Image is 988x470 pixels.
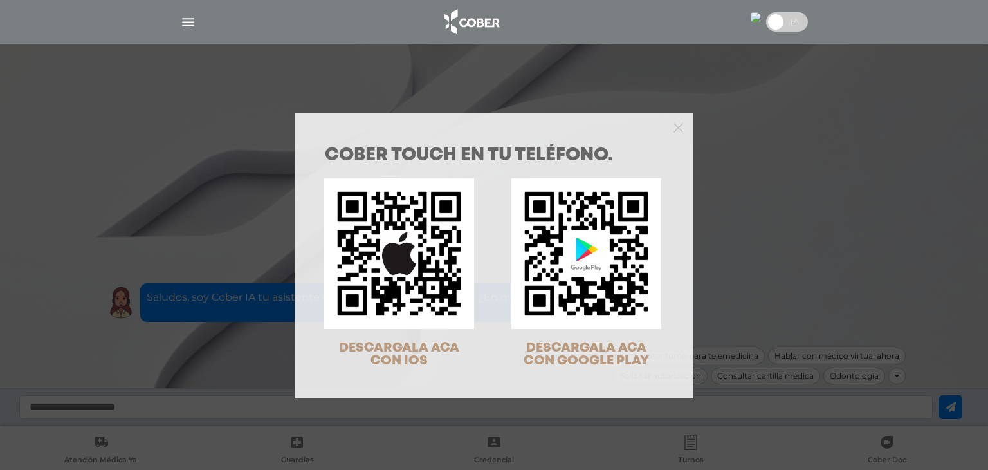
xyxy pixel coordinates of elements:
h1: COBER TOUCH en tu teléfono. [325,147,663,165]
span: DESCARGALA ACA CON IOS [339,342,459,367]
img: qr-code [324,178,474,328]
img: qr-code [511,178,661,328]
button: Close [673,121,683,133]
span: DESCARGALA ACA CON GOOGLE PLAY [524,342,649,367]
